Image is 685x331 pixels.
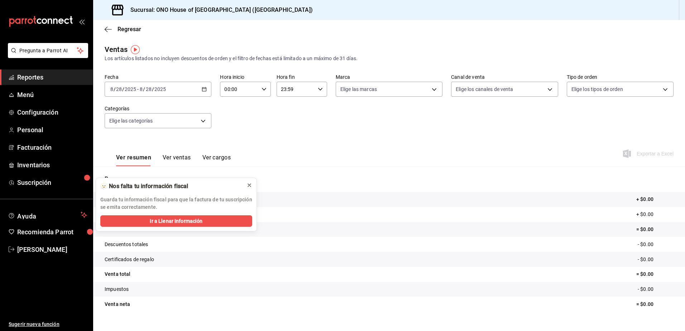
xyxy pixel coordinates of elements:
input: ---- [124,86,136,92]
span: / [152,86,154,92]
p: Impuestos [105,286,129,293]
span: / [114,86,116,92]
a: Pregunta a Parrot AI [5,52,88,59]
span: Sugerir nueva función [9,321,87,328]
input: -- [116,86,122,92]
p: Guarda tu información fiscal para que la factura de tu suscripción se emita correctamente. [100,196,252,211]
h3: Sucursal: ONO House of [GEOGRAPHIC_DATA] ([GEOGRAPHIC_DATA]) [125,6,313,14]
label: Hora inicio [220,75,270,80]
p: Certificados de regalo [105,256,154,263]
button: Ver cargos [202,154,231,166]
p: = $0.00 [636,270,674,278]
p: - $0.00 [638,286,674,293]
label: Categorías [105,106,211,111]
span: Ayuda [17,211,78,219]
label: Fecha [105,75,211,80]
span: Inventarios [17,160,87,170]
span: Configuración [17,107,87,117]
div: Ventas [105,44,128,55]
input: -- [139,86,143,92]
span: [PERSON_NAME] [17,245,87,254]
input: ---- [154,86,166,92]
button: open_drawer_menu [79,19,85,24]
button: Ver resumen [116,154,151,166]
p: - $0.00 [638,241,674,248]
div: 🫥 Nos falta tu información fiscal [100,182,241,190]
span: Menú [17,90,87,100]
p: = $0.00 [636,226,674,233]
button: Regresar [105,26,141,33]
span: Pregunta a Parrot AI [19,47,77,54]
label: Canal de venta [451,75,558,80]
p: Descuentos totales [105,241,148,248]
p: Venta neta [105,301,130,308]
span: Reportes [17,72,87,82]
label: Tipo de orden [567,75,674,80]
p: = $0.00 [636,301,674,308]
span: Facturación [17,143,87,152]
div: navigation tabs [116,154,231,166]
button: Ir a Llenar Información [100,215,252,227]
span: Personal [17,125,87,135]
span: - [137,86,139,92]
span: / [143,86,145,92]
span: Elige los tipos de orden [571,86,623,93]
p: Resumen [105,175,674,183]
label: Hora fin [277,75,327,80]
input: -- [110,86,114,92]
button: Ver ventas [163,154,191,166]
span: / [122,86,124,92]
span: Elige los canales de venta [456,86,513,93]
div: Los artículos listados no incluyen descuentos de orden y el filtro de fechas está limitado a un m... [105,55,674,62]
span: Regresar [118,26,141,33]
label: Marca [336,75,442,80]
input: -- [145,86,152,92]
p: Venta total [105,270,130,278]
p: + $0.00 [636,196,674,203]
span: Elige las categorías [109,117,153,124]
span: Recomienda Parrot [17,227,87,237]
p: + $0.00 [636,211,674,218]
p: - $0.00 [638,256,674,263]
span: Elige las marcas [340,86,377,93]
button: Pregunta a Parrot AI [8,43,88,58]
span: Suscripción [17,178,87,187]
span: Ir a Llenar Información [150,217,202,225]
img: Tooltip marker [131,45,140,54]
